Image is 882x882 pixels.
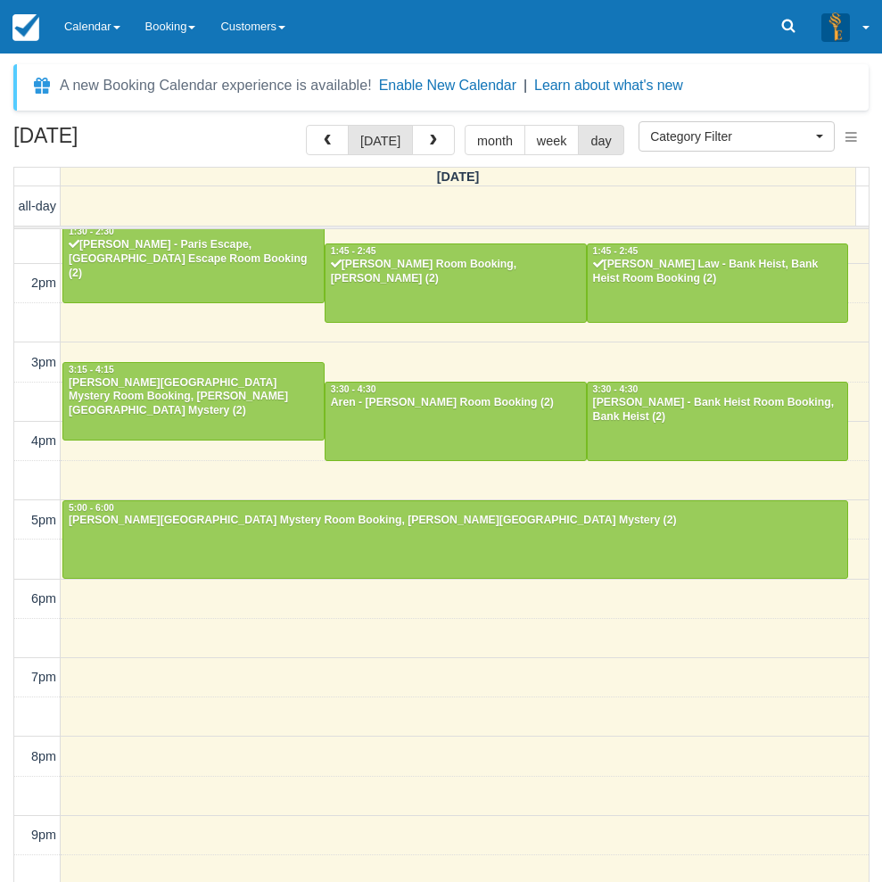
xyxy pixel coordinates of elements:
[330,396,581,410] div: Aren - [PERSON_NAME] Room Booking (2)
[379,77,516,95] button: Enable New Calendar
[593,384,639,394] span: 3:30 - 4:30
[69,365,114,375] span: 3:15 - 4:15
[524,125,580,155] button: week
[13,125,239,158] h2: [DATE]
[31,276,56,290] span: 2pm
[69,227,114,236] span: 1:30 - 2:30
[31,749,56,763] span: 8pm
[592,396,844,425] div: [PERSON_NAME] - Bank Heist Room Booking, Bank Heist (2)
[19,199,56,213] span: all-day
[68,514,843,528] div: [PERSON_NAME][GEOGRAPHIC_DATA] Mystery Room Booking, [PERSON_NAME][GEOGRAPHIC_DATA] Mystery (2)
[534,78,683,93] a: Learn about what's new
[12,14,39,41] img: checkfront-main-nav-mini-logo.png
[650,128,812,145] span: Category Filter
[325,382,587,460] a: 3:30 - 4:30Aren - [PERSON_NAME] Room Booking (2)
[31,670,56,684] span: 7pm
[465,125,525,155] button: month
[587,243,849,322] a: 1:45 - 2:45[PERSON_NAME] Law - Bank Heist, Bank Heist Room Booking (2)
[31,513,56,527] span: 5pm
[62,224,325,302] a: 1:30 - 2:30[PERSON_NAME] - Paris Escape, [GEOGRAPHIC_DATA] Escape Room Booking (2)
[821,12,850,41] img: A3
[592,258,844,286] div: [PERSON_NAME] Law - Bank Heist, Bank Heist Room Booking (2)
[587,382,849,460] a: 3:30 - 4:30[PERSON_NAME] - Bank Heist Room Booking, Bank Heist (2)
[60,75,372,96] div: A new Booking Calendar experience is available!
[62,362,325,441] a: 3:15 - 4:15[PERSON_NAME][GEOGRAPHIC_DATA] Mystery Room Booking, [PERSON_NAME][GEOGRAPHIC_DATA] My...
[68,376,319,419] div: [PERSON_NAME][GEOGRAPHIC_DATA] Mystery Room Booking, [PERSON_NAME][GEOGRAPHIC_DATA] Mystery (2)
[331,246,376,256] span: 1:45 - 2:45
[348,125,413,155] button: [DATE]
[523,78,527,93] span: |
[639,121,835,152] button: Category Filter
[325,243,587,322] a: 1:45 - 2:45[PERSON_NAME] Room Booking, [PERSON_NAME] (2)
[69,503,114,513] span: 5:00 - 6:00
[593,246,639,256] span: 1:45 - 2:45
[62,500,848,579] a: 5:00 - 6:00[PERSON_NAME][GEOGRAPHIC_DATA] Mystery Room Booking, [PERSON_NAME][GEOGRAPHIC_DATA] My...
[31,828,56,842] span: 9pm
[68,238,319,281] div: [PERSON_NAME] - Paris Escape, [GEOGRAPHIC_DATA] Escape Room Booking (2)
[31,355,56,369] span: 3pm
[31,433,56,448] span: 4pm
[437,169,480,184] span: [DATE]
[31,591,56,606] span: 6pm
[578,125,623,155] button: day
[331,384,376,394] span: 3:30 - 4:30
[330,258,581,286] div: [PERSON_NAME] Room Booking, [PERSON_NAME] (2)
